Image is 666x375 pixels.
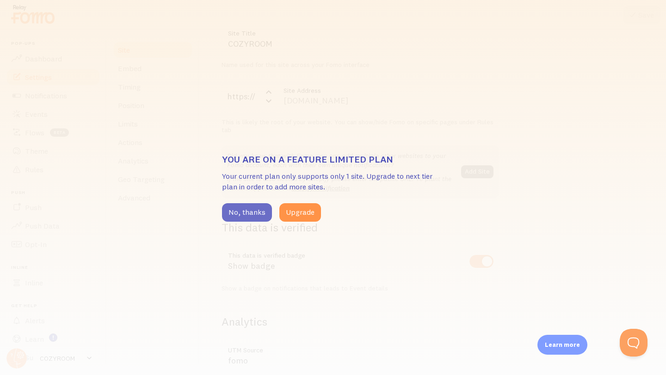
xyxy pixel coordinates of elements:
button: Upgrade [279,203,321,222]
p: Your current plan only supports only 1 site. Upgrade to next tier plan in order to add more sites. [222,171,444,192]
iframe: Help Scout Beacon - Open [620,329,647,357]
div: Learn more [537,335,587,355]
h3: You are on a feature limited plan [222,153,444,165]
p: Learn more [545,340,580,349]
button: No, thanks [222,203,272,222]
